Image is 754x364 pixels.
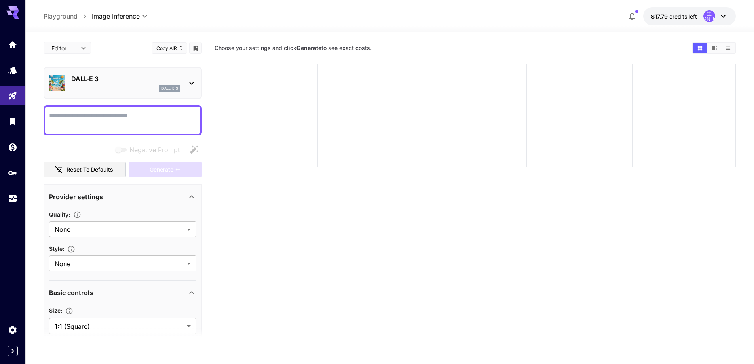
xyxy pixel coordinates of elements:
button: Reset to defaults [44,162,126,178]
b: Generate [296,44,321,51]
span: None [55,225,184,234]
div: 生[PERSON_NAME] [703,10,715,22]
span: Image Inference [92,11,140,21]
p: DALL·E 3 [71,74,180,84]
span: Quality : [49,211,70,218]
button: Show images in grid view [693,43,707,53]
a: Playground [44,11,78,21]
div: Show images in grid viewShow images in video viewShow images in list view [692,42,736,54]
p: Basic controls [49,288,93,297]
button: Expand sidebar [8,346,18,356]
span: $17.79 [651,13,669,20]
button: Add to library [192,43,199,53]
span: Style : [49,245,64,252]
div: Playground [8,91,17,101]
button: Adjust the dimensions of the generated image by specifying its width and height in pixels, or sel... [62,307,76,315]
div: Models [8,65,17,75]
span: Negative prompts are not compatible with the selected model. [114,145,186,154]
div: Provider settings [49,187,196,206]
span: None [55,259,184,269]
span: credits left [669,13,697,20]
div: Wallet [8,142,17,152]
div: DALL·E 3dall_e_3 [49,71,196,95]
button: Copy AIR ID [152,42,187,54]
div: API Keys [8,168,17,178]
p: dall_e_3 [161,86,178,91]
span: Size : [49,307,62,314]
div: Basic controls [49,283,196,302]
span: Editor [51,44,76,52]
span: 1:1 (Square) [55,322,184,331]
nav: breadcrumb [44,11,92,21]
span: Negative Prompt [129,145,180,154]
div: $17.79294 [651,12,697,21]
div: Library [8,116,17,126]
div: Home [8,40,17,50]
p: Provider settings [49,192,103,202]
div: Usage [8,194,17,204]
span: Choose your settings and click to see exact costs. [215,44,372,51]
button: $17.79294生[PERSON_NAME] [643,7,736,25]
div: Settings [8,325,17,335]
button: Show images in video view [707,43,721,53]
button: Show images in list view [721,43,735,53]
